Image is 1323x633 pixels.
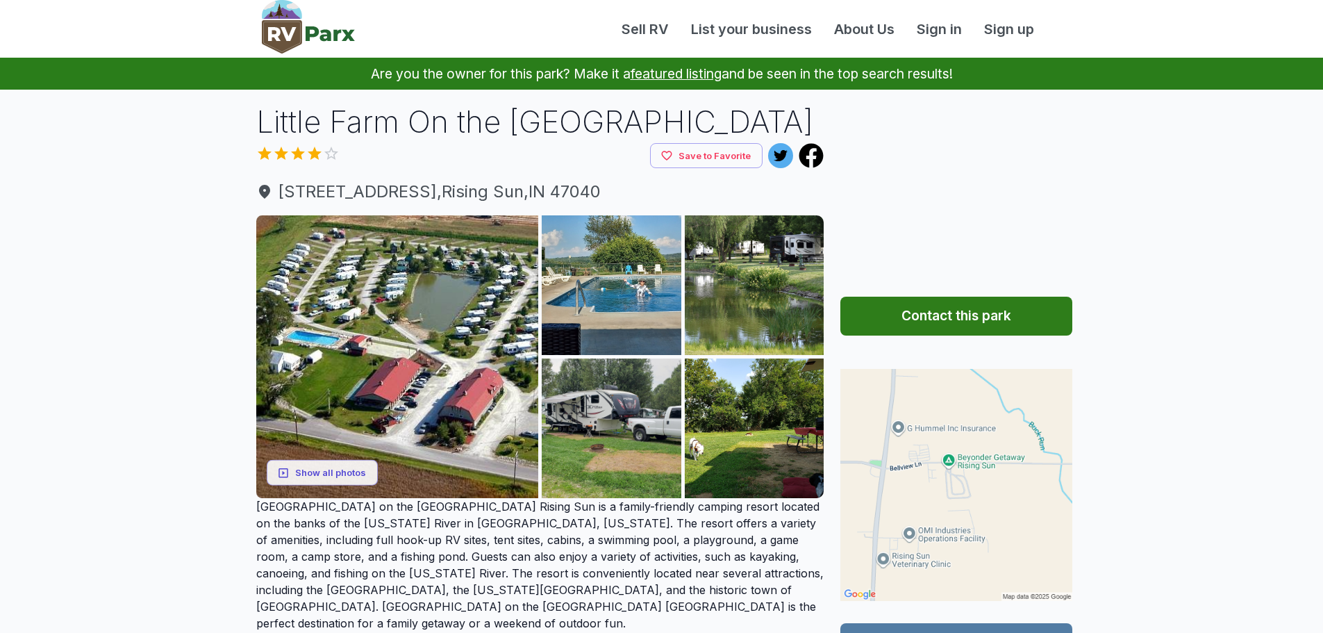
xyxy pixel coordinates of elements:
p: Are you the owner for this park? Make it a and be seen in the top search results! [17,58,1306,90]
span: [STREET_ADDRESS] , Rising Sun , IN 47040 [256,179,824,204]
iframe: Advertisement [840,101,1072,274]
button: Show all photos [267,460,378,486]
a: Sign in [906,19,973,40]
a: List your business [680,19,823,40]
p: [GEOGRAPHIC_DATA] on the [GEOGRAPHIC_DATA] Rising Sun is a family-friendly camping resort located... [256,498,824,632]
h1: Little Farm On the [GEOGRAPHIC_DATA] [256,101,824,143]
a: Sell RV [610,19,680,40]
img: Map for Little Farm On the River RV Park Camping Resort [840,369,1072,601]
img: AAcXr8rg8Gk4-vyngeUTCblOFiFGfcdQoaRhEqnwsZBbGYYX6582WAMvRG_LVY_LRXrw_nzNVFpbsBRsRhMav2h9X93FR01H_... [685,359,824,498]
a: About Us [823,19,906,40]
img: AAcXr8oBWuUU-brssn5jOfBBt8cdQxhm6QDQDOewYogUJMO3t0AebzrNiDRUjrcMzM2SYvTHNqWnWQHKuWcKong5IzJjZ5oz3... [542,359,681,498]
a: [STREET_ADDRESS],Rising Sun,IN 47040 [256,179,824,204]
img: AAcXr8p999oigbFJwB0YAAVIKRNybw5cRJh4mc_pxrfKpq9dhOIk1GzZ6dzqK8b7TWRGwBWH-DiKsuphzTBo-JEwABgCDHz7b... [256,215,539,498]
img: AAcXr8oYU55kq7jmdoR74WuCa5p2JsK7p0jFEVLUk7mgWdgLIdXb7-o8RdbmGJe9p8yx7hzt4tN1ubxe2MkGmwS_qObPz6UXA... [685,215,824,355]
a: featured listing [631,65,722,82]
a: Sign up [973,19,1045,40]
img: AAcXr8p8Yv9C9V6KCz5AxJQWf1o2ULpnoNZeDSGMxq1vkfp6HINSCUHxW-2EOl1Aejtr6hU0HfNjJWSgqi1JmV-xshXOKL5um... [542,215,681,355]
button: Contact this park [840,297,1072,336]
button: Save to Favorite [650,143,763,169]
